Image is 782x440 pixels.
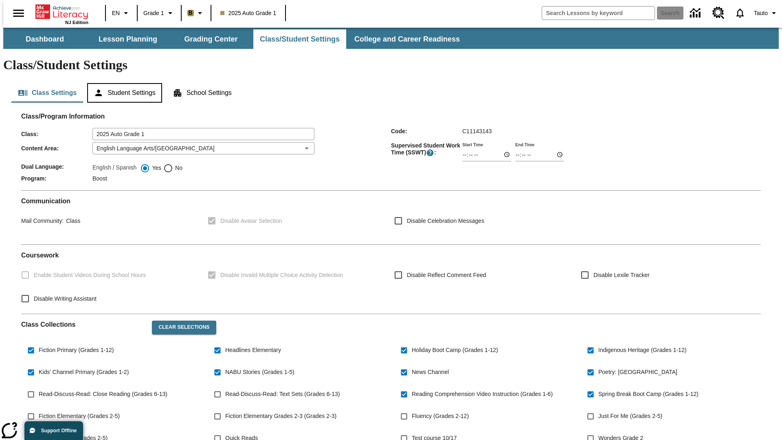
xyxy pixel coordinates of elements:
span: Yes [150,164,161,172]
button: Boost Class color is light brown. Change class color [184,6,208,20]
div: Home [35,3,88,25]
span: Content Area : [21,145,92,152]
span: Reading Comprehension Video Instruction (Grades 1-6) [412,390,553,398]
div: Coursework [21,251,761,307]
div: SubNavbar [3,28,779,49]
span: 2025 Auto Grade 1 [220,9,277,18]
span: EN [112,9,120,18]
button: Profile/Settings [751,6,782,20]
span: Just For Me (Grades 2-5) [598,412,662,420]
span: Fiction Elementary Grades 2-3 (Grades 2-3) [225,412,336,420]
span: Class [64,218,80,224]
div: Class/Program Information [21,121,761,184]
span: Code : [391,128,462,134]
input: Class [92,128,314,140]
span: NABU Stories (Grades 1-5) [225,368,294,376]
div: Class/Student Settings [11,83,771,103]
a: Resource Center, Will open in new tab [707,2,729,24]
span: Read-Discuss-Read: Text Sets (Grades 6-13) [225,390,340,398]
button: College and Career Readiness [348,29,466,49]
span: Program : [21,175,92,182]
span: Kids' Channel Primary (Grades 1-2) [39,368,129,376]
span: C11143143 [462,128,492,134]
h2: Course work [21,251,761,259]
button: Supervised Student Work Time is the timeframe when students can take LevelSet and when lessons ar... [426,149,434,157]
a: Notifications [729,2,751,24]
span: Class : [21,131,92,137]
span: NJ Edition [65,20,88,25]
span: No [173,164,182,172]
div: SubNavbar [3,29,467,49]
span: Disable Celebration Messages [407,217,484,225]
span: Disable Avatar Selection [220,217,282,225]
button: Clear Selections [152,321,216,334]
span: Support Offline [41,428,77,433]
span: Tauto [754,9,768,18]
button: Open side menu [7,1,31,25]
a: Data Center [685,2,707,24]
span: Poetry: [GEOGRAPHIC_DATA] [598,368,677,376]
span: Grade 1 [143,9,164,18]
button: Class/Student Settings [253,29,346,49]
span: Fluency (Grades 2-12) [412,412,469,420]
h1: Class/Student Settings [3,57,779,73]
button: Lesson Planning [87,29,169,49]
label: End Time [515,141,534,147]
span: Boost [92,175,107,182]
button: Grade: Grade 1, Select a grade [140,6,178,20]
h2: Class/Program Information [21,112,761,120]
span: Disable Invalid Multiple Choice Activity Detection [220,271,343,279]
span: Headlines Elementary [225,346,281,354]
span: Spring Break Boot Camp (Grades 1-12) [598,390,699,398]
span: Fiction Elementary (Grades 2-5) [39,412,120,420]
span: Enable Student Videos During School Hours [34,271,146,279]
div: English Language Arts/[GEOGRAPHIC_DATA] [92,142,314,154]
label: English / Spanish [92,163,136,173]
span: Read-Discuss-Read: Close Reading (Grades 6-13) [39,390,167,398]
span: Indigenous Heritage (Grades 1-12) [598,346,686,354]
span: Mail Community : [21,218,64,224]
a: Home [35,4,88,20]
h2: Communication [21,197,761,205]
h2: Class Collections [21,321,145,328]
span: B [189,8,193,18]
button: Dashboard [4,29,86,49]
div: Communication [21,197,761,238]
span: Dual Language : [21,163,92,170]
button: Language: EN, Select a language [108,6,134,20]
button: Class Settings [11,83,83,103]
button: Grading Center [170,29,252,49]
input: search field [542,7,655,20]
span: Fiction Primary (Grades 1-12) [39,346,114,354]
span: Disable Writing Assistant [34,295,97,303]
span: Disable Reflect Comment Feed [407,271,486,279]
span: Holiday Boot Camp (Grades 1-12) [412,346,498,354]
button: Student Settings [87,83,162,103]
label: Start Time [462,141,483,147]
span: Disable Lexile Tracker [593,271,650,279]
button: School Settings [166,83,238,103]
span: News Channel [412,368,449,376]
span: Supervised Student Work Time (SSWT) : [391,142,462,157]
button: Support Offline [24,421,83,440]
